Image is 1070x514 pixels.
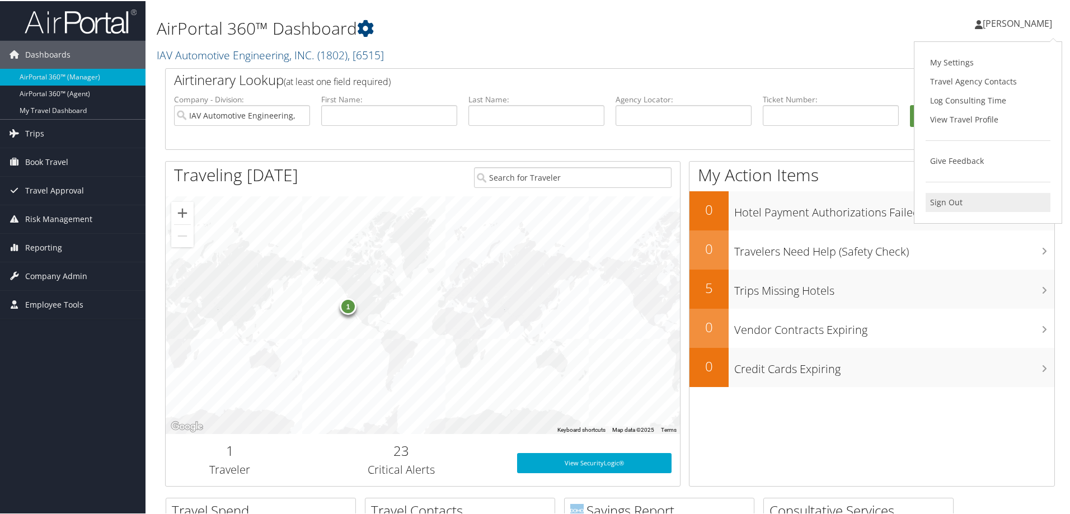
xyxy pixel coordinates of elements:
[734,276,1054,298] h3: Trips Missing Hotels
[734,355,1054,376] h3: Credit Cards Expiring
[174,440,286,459] h2: 1
[689,347,1054,386] a: 0Credit Cards Expiring
[926,109,1050,128] a: View Travel Profile
[168,418,205,433] img: Google
[926,71,1050,90] a: Travel Agency Contacts
[734,237,1054,258] h3: Travelers Need Help (Safety Check)
[25,7,137,34] img: airportal-logo.png
[689,199,729,218] h2: 0
[303,440,500,459] h2: 23
[689,238,729,257] h2: 0
[348,46,384,62] span: , [ 6515 ]
[25,147,68,175] span: Book Travel
[926,90,1050,109] a: Log Consulting Time
[689,277,729,296] h2: 5
[25,233,62,261] span: Reporting
[171,201,194,223] button: Zoom in
[763,93,899,104] label: Ticket Number:
[25,261,87,289] span: Company Admin
[689,229,1054,268] a: 0Travelers Need Help (Safety Check)
[689,162,1054,186] h1: My Action Items
[661,426,677,432] a: Terms (opens in new tab)
[689,268,1054,308] a: 5Trips Missing Hotels
[171,224,194,246] button: Zoom out
[557,425,606,433] button: Keyboard shortcuts
[612,426,654,432] span: Map data ©2025
[174,461,286,477] h3: Traveler
[926,52,1050,71] a: My Settings
[910,104,1046,126] button: Search
[284,74,391,87] span: (at least one field required)
[975,6,1063,39] a: [PERSON_NAME]
[174,93,310,104] label: Company - Division:
[25,176,84,204] span: Travel Approval
[340,297,356,314] div: 1
[926,150,1050,169] a: Give Feedback
[25,119,44,147] span: Trips
[926,192,1050,211] a: Sign Out
[468,93,604,104] label: Last Name:
[734,198,1054,219] h3: Hotel Payment Authorizations Failed
[616,93,752,104] label: Agency Locator:
[689,317,729,336] h2: 0
[174,69,972,88] h2: Airtinerary Lookup
[983,16,1052,29] span: [PERSON_NAME]
[689,308,1054,347] a: 0Vendor Contracts Expiring
[157,16,761,39] h1: AirPortal 360™ Dashboard
[321,93,457,104] label: First Name:
[168,418,205,433] a: Open this area in Google Maps (opens a new window)
[25,290,83,318] span: Employee Tools
[174,162,298,186] h1: Traveling [DATE]
[517,452,672,472] a: View SecurityLogic®
[157,46,384,62] a: IAV Automotive Engineering, INC.
[25,40,71,68] span: Dashboards
[689,190,1054,229] a: 0Hotel Payment Authorizations Failed
[25,204,92,232] span: Risk Management
[689,356,729,375] h2: 0
[317,46,348,62] span: ( 1802 )
[303,461,500,477] h3: Critical Alerts
[734,315,1054,337] h3: Vendor Contracts Expiring
[474,166,672,187] input: Search for Traveler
